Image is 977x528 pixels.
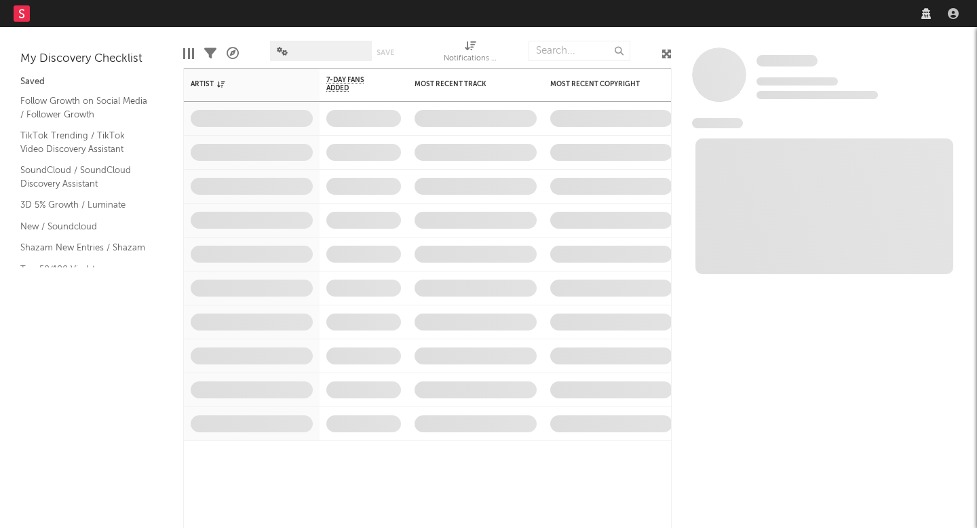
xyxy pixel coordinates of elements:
[20,240,149,255] a: Shazam New Entries / Shazam
[20,51,163,67] div: My Discovery Checklist
[692,118,743,128] span: News Feed
[191,80,292,88] div: Artist
[529,41,630,61] input: Search...
[444,51,498,67] div: Notifications (Artist)
[227,34,239,73] div: A&R Pipeline
[20,219,149,234] a: New / Soundcloud
[756,55,818,67] span: Some Artist
[444,34,498,73] div: Notifications (Artist)
[756,91,878,99] span: 0 fans last week
[415,80,516,88] div: Most Recent Track
[20,128,149,156] a: TikTok Trending / TikTok Video Discovery Assistant
[20,197,149,212] a: 3D 5% Growth / Luminate
[377,49,394,56] button: Save
[20,163,149,191] a: SoundCloud / SoundCloud Discovery Assistant
[20,94,149,121] a: Follow Growth on Social Media / Follower Growth
[756,77,838,86] span: Tracking Since: [DATE]
[20,74,163,90] div: Saved
[183,34,194,73] div: Edit Columns
[756,54,818,68] a: Some Artist
[20,262,149,303] a: Top 50/100 Viral / Spotify/Apple Discovery Assistant
[326,76,381,92] span: 7-Day Fans Added
[550,80,652,88] div: Most Recent Copyright
[204,34,216,73] div: Filters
